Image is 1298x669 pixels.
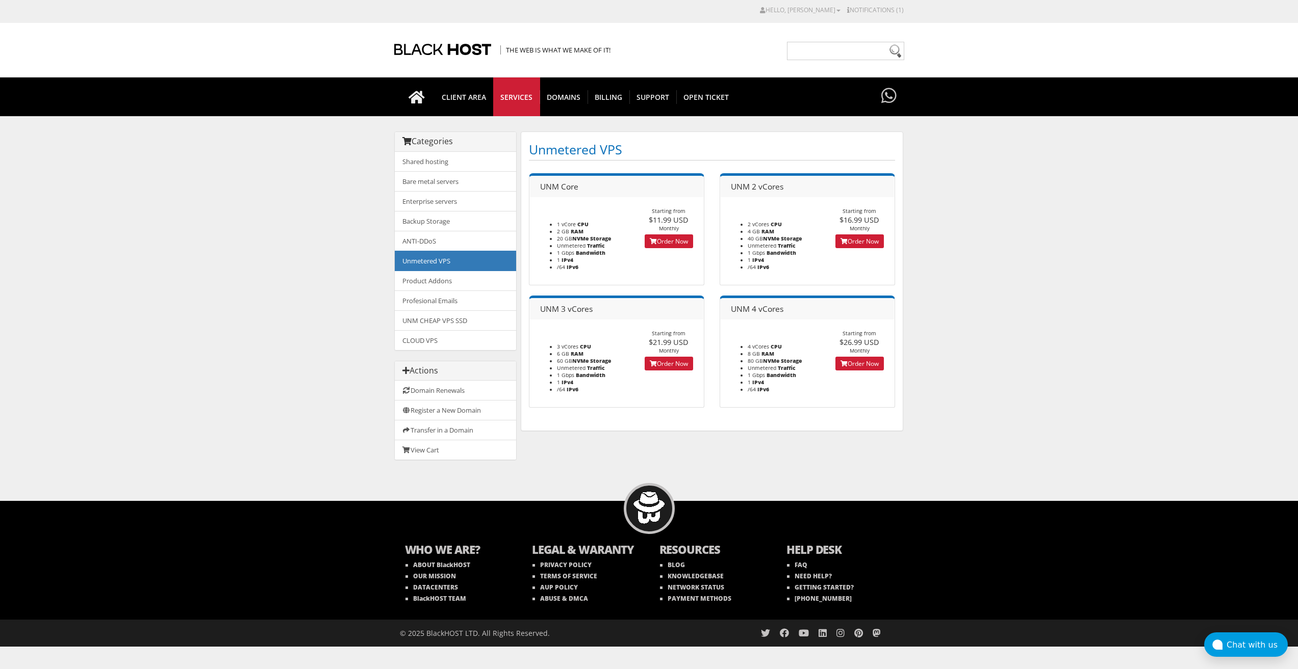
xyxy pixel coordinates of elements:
span: 1 Gbps [748,371,765,379]
span: Unmetered [557,364,586,371]
b: RAM [761,350,774,357]
span: 1 [557,256,560,263]
span: $11.99 USD [649,215,689,225]
a: Backup Storage [395,211,516,231]
a: Transfer in a Domain [395,420,516,440]
span: 1 [748,379,751,386]
a: CLOUD VPS [395,330,516,350]
span: 80 GB [748,357,779,364]
div: Starting from Monthly [825,330,895,354]
span: /64 [748,386,756,393]
b: Bandwidth [767,371,796,379]
a: Order Now [645,234,693,248]
b: RAM [761,228,774,235]
b: IPv4 [562,256,573,263]
a: Have questions? [879,77,899,115]
span: 3 vCores [557,343,578,350]
a: Shared hosting [395,152,516,172]
span: 8 GB [748,350,760,357]
span: 1 Gbps [748,249,765,256]
div: Starting from Monthly [634,207,704,232]
a: SERVICES [493,77,540,116]
h1: Unmetered VPS [529,140,895,160]
a: CLIENT AREA [435,77,494,116]
b: Storage [590,235,611,242]
span: 40 GB [748,235,779,242]
span: 2 GB [557,228,569,235]
a: PAYMENT METHODS [660,594,731,603]
a: [PHONE_NUMBER] [787,594,852,603]
span: /64 [748,263,756,271]
span: Domains [540,90,588,104]
a: Order Now [835,234,884,248]
span: UNM Core [540,181,578,192]
b: RAM [571,350,583,357]
span: UNM 2 vCores [731,181,783,192]
a: Go to homepage [398,77,435,116]
span: The Web is what we make of it! [500,45,610,55]
b: IPv4 [562,379,573,386]
span: 1 [748,256,751,263]
b: IPv4 [752,379,764,386]
a: OUR MISSION [405,572,456,580]
a: ANTI-DDoS [395,231,516,251]
div: © 2025 BlackHOST LTD. All Rights Reserved. [400,620,644,647]
span: UNM 3 vCores [540,303,593,314]
a: DATACENTERS [405,583,458,592]
a: NEED HELP? [787,572,832,580]
span: $26.99 USD [839,337,879,347]
a: Enterprise servers [395,191,516,211]
a: Product Addons [395,271,516,291]
b: WHO WE ARE? [405,542,512,559]
b: CPU [580,343,591,350]
a: Order Now [835,357,884,370]
b: LEGAL & WARANTY [532,542,639,559]
a: ABUSE & DMCA [532,594,588,603]
span: Unmetered [748,242,776,249]
span: Support [629,90,677,104]
b: IPv4 [752,256,764,263]
b: Bandwidth [767,249,796,256]
b: NVMe [572,235,589,242]
span: 60 GB [557,357,589,364]
span: 4 vCores [748,343,769,350]
b: Traffic [778,242,796,249]
b: Bandwidth [576,249,605,256]
b: RESOURCES [659,542,767,559]
a: Hello, [PERSON_NAME] [760,6,841,14]
b: NVMe [572,357,589,364]
a: PRIVACY POLICY [532,560,592,569]
span: $16.99 USD [839,215,879,225]
span: 1 vCore [557,221,576,228]
a: GETTING STARTED? [787,583,854,592]
span: Unmetered [557,242,586,249]
span: 1 Gbps [557,371,574,379]
b: Storage [781,357,802,364]
button: Chat with us [1204,632,1288,657]
span: 1 [557,379,560,386]
span: UNM 4 vCores [731,303,783,314]
span: 20 GB [557,235,589,242]
span: 6 GB [557,350,569,357]
a: Billing [588,77,630,116]
a: BlackHOST TEAM [405,594,466,603]
span: 2 vCores [748,221,769,228]
div: Starting from Monthly [634,330,704,354]
b: Storage [590,357,611,364]
b: IPv6 [567,263,578,271]
span: /64 [557,386,565,393]
a: Unmetered VPS [395,251,516,271]
h3: Actions [402,366,508,376]
a: Bare metal servers [395,171,516,192]
a: NETWORK STATUS [660,583,724,592]
b: CPU [577,221,589,228]
b: Traffic [587,242,605,249]
a: Order Now [645,357,693,370]
a: Notifications (1) [847,6,904,14]
a: Open Ticket [676,77,736,116]
b: IPv6 [567,386,578,393]
b: Storage [781,235,802,242]
h3: Categories [402,137,508,146]
b: RAM [571,228,583,235]
a: BLOG [660,560,685,569]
